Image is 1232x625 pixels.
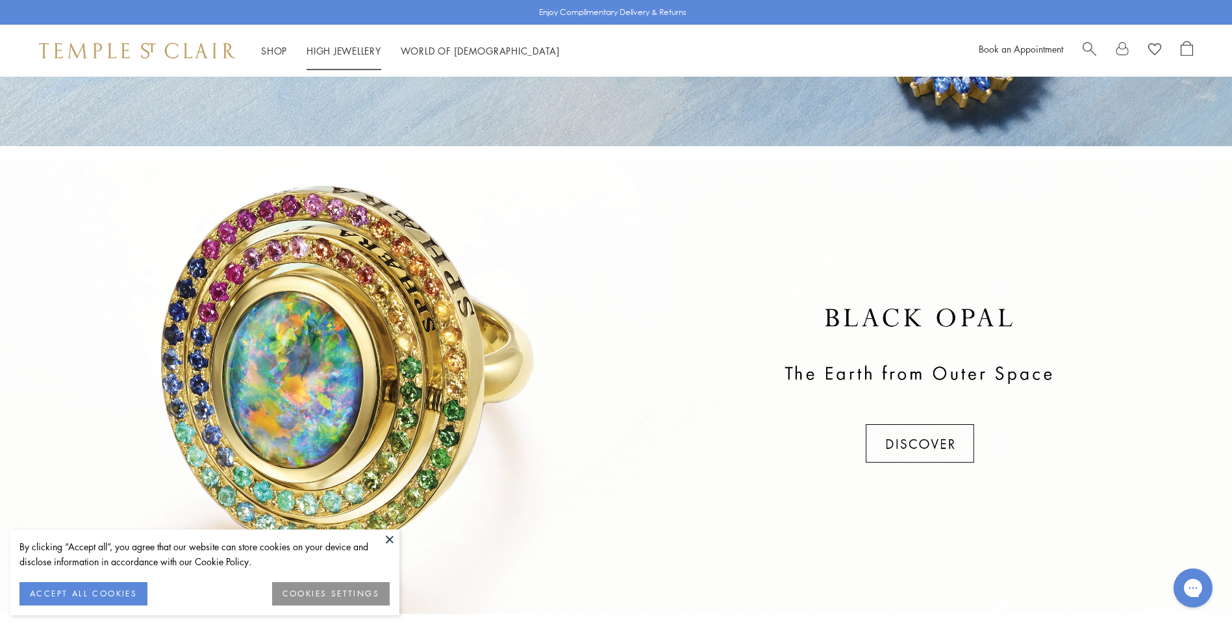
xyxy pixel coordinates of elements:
p: Enjoy Complimentary Delivery & Returns [539,6,686,19]
div: By clicking “Accept all”, you agree that our website can store cookies on your device and disclos... [19,539,390,569]
a: ShopShop [261,44,287,57]
nav: Main navigation [261,43,560,59]
a: World of [DEMOGRAPHIC_DATA]World of [DEMOGRAPHIC_DATA] [401,44,560,57]
a: High JewelleryHigh Jewellery [307,44,381,57]
a: Open Shopping Bag [1181,41,1193,60]
button: ACCEPT ALL COOKIES [19,582,147,606]
a: Search [1083,41,1096,60]
button: COOKIES SETTINGS [272,582,390,606]
img: Temple St. Clair [39,43,235,58]
a: View Wishlist [1148,41,1161,60]
a: Book an Appointment [979,42,1063,55]
iframe: Gorgias live chat messenger [1167,564,1219,612]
